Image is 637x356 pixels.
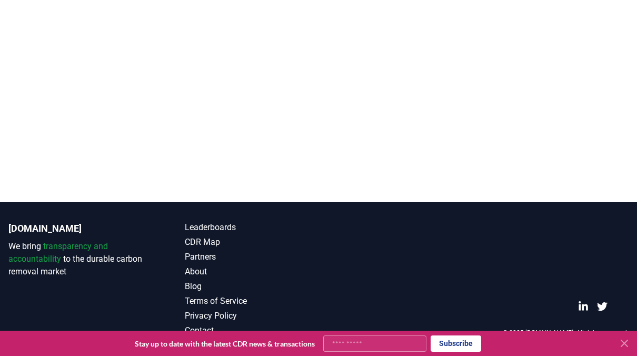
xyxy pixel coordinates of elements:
[8,240,143,278] p: We bring to the durable carbon removal market
[8,221,143,236] p: [DOMAIN_NAME]
[185,310,319,322] a: Privacy Policy
[578,301,589,312] a: LinkedIn
[503,329,629,337] p: © 2025 [DOMAIN_NAME]. All rights reserved.
[185,280,319,293] a: Blog
[185,236,319,249] a: CDR Map
[8,241,108,264] span: transparency and accountability
[185,265,319,278] a: About
[185,295,319,308] a: Terms of Service
[185,221,319,234] a: Leaderboards
[597,301,608,312] a: Twitter
[185,324,319,337] a: Contact
[185,251,319,263] a: Partners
